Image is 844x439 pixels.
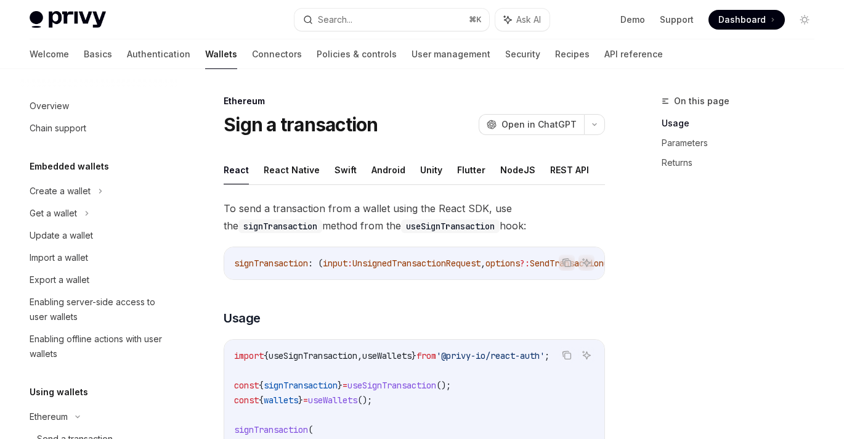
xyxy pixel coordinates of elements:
[20,95,177,117] a: Overview
[317,39,397,69] a: Policies & controls
[264,380,338,391] span: signTransaction
[412,350,416,361] span: }
[127,39,190,69] a: Authentication
[479,114,584,135] button: Open in ChatGPT
[520,258,530,269] span: ?:
[559,347,575,363] button: Copy the contents from the code block
[662,153,824,173] a: Returns
[30,385,88,400] h5: Using wallets
[252,39,302,69] a: Connectors
[516,14,541,26] span: Ask AI
[308,258,323,269] span: : (
[323,258,347,269] span: input
[30,11,106,28] img: light logo
[662,133,824,153] a: Parameters
[234,395,259,406] span: const
[481,258,485,269] span: ,
[436,350,545,361] span: '@privy-io/react-auth'
[234,424,308,435] span: signTransaction
[352,258,481,269] span: UnsignedTransactionRequest
[620,14,645,26] a: Demo
[224,95,605,107] div: Ethereum
[412,39,490,69] a: User management
[224,200,605,234] span: To send a transaction from a wallet using the React SDK, use the method from the hook:
[30,99,69,113] div: Overview
[30,250,88,265] div: Import a wallet
[318,12,352,27] div: Search...
[234,380,259,391] span: const
[420,155,442,184] button: Unity
[264,395,298,406] span: wallets
[708,10,785,30] a: Dashboard
[269,350,357,361] span: useSignTransaction
[205,39,237,69] a: Wallets
[469,15,482,25] span: ⌘ K
[20,269,177,291] a: Export a wallet
[20,117,177,139] a: Chain support
[718,14,766,26] span: Dashboard
[457,155,485,184] button: Flutter
[30,184,91,199] div: Create a wallet
[294,9,489,31] button: Search...⌘K
[308,424,313,435] span: (
[550,155,589,184] button: REST API
[347,258,352,269] span: :
[401,219,500,233] code: useSignTransaction
[30,409,68,424] div: Ethereum
[555,39,590,69] a: Recipes
[264,350,269,361] span: {
[224,113,378,136] h1: Sign a transaction
[578,255,594,271] button: Ask AI
[795,10,814,30] button: Toggle dark mode
[264,155,320,184] button: React Native
[20,224,177,247] a: Update a wallet
[485,258,520,269] span: options
[259,380,264,391] span: {
[303,395,308,406] span: =
[357,350,362,361] span: ,
[224,155,249,184] button: React
[259,395,264,406] span: {
[343,380,347,391] span: =
[238,219,322,233] code: signTransaction
[662,113,824,133] a: Usage
[224,310,261,327] span: Usage
[20,291,177,328] a: Enabling server-side access to user wallets
[30,295,170,324] div: Enabling server-side access to user wallets
[234,350,264,361] span: import
[674,94,729,109] span: On this page
[604,39,663,69] a: API reference
[505,39,540,69] a: Security
[20,247,177,269] a: Import a wallet
[578,347,594,363] button: Ask AI
[357,395,372,406] span: ();
[530,258,638,269] span: SendTransactionOptions
[308,395,357,406] span: useWallets
[416,350,436,361] span: from
[660,14,694,26] a: Support
[298,395,303,406] span: }
[495,9,550,31] button: Ask AI
[545,350,550,361] span: ;
[362,350,412,361] span: useWallets
[234,258,308,269] span: signTransaction
[500,155,535,184] button: NodeJS
[371,155,405,184] button: Android
[30,39,69,69] a: Welcome
[559,255,575,271] button: Copy the contents from the code block
[30,121,86,136] div: Chain support
[20,328,177,365] a: Enabling offline actions with user wallets
[436,380,451,391] span: ();
[30,159,109,174] h5: Embedded wallets
[84,39,112,69] a: Basics
[335,155,357,184] button: Swift
[30,273,89,287] div: Export a wallet
[30,206,77,221] div: Get a wallet
[347,380,436,391] span: useSignTransaction
[501,118,577,131] span: Open in ChatGPT
[338,380,343,391] span: }
[30,228,93,243] div: Update a wallet
[30,332,170,361] div: Enabling offline actions with user wallets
